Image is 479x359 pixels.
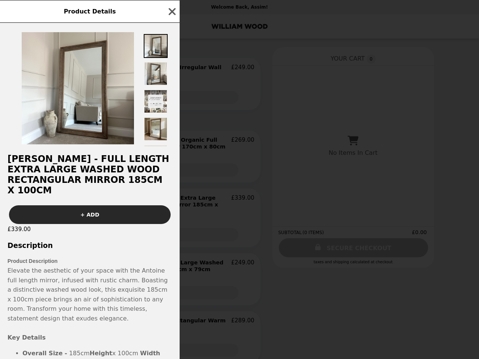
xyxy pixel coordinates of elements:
span: Product Details [64,8,116,15]
img: Default Title [22,32,134,144]
img: Thumbnail 3 [144,89,168,113]
strong: Product Description [7,258,58,264]
img: Thumbnail 1 [144,34,168,58]
strong: Key Details [7,334,46,341]
strong: Height [90,350,112,357]
img: Thumbnail 2 [144,62,168,86]
span: 185cm x 100cm [69,350,160,357]
img: Thumbnail 5 [144,145,168,169]
button: + ADD [9,205,171,224]
img: Thumbnail 4 [144,117,168,141]
strong: Overall Size - [22,350,67,357]
span: Elevate the aesthetic of your space with the Antoine full length mirror, infused with rustic char... [7,267,168,322]
strong: Width [140,350,160,357]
